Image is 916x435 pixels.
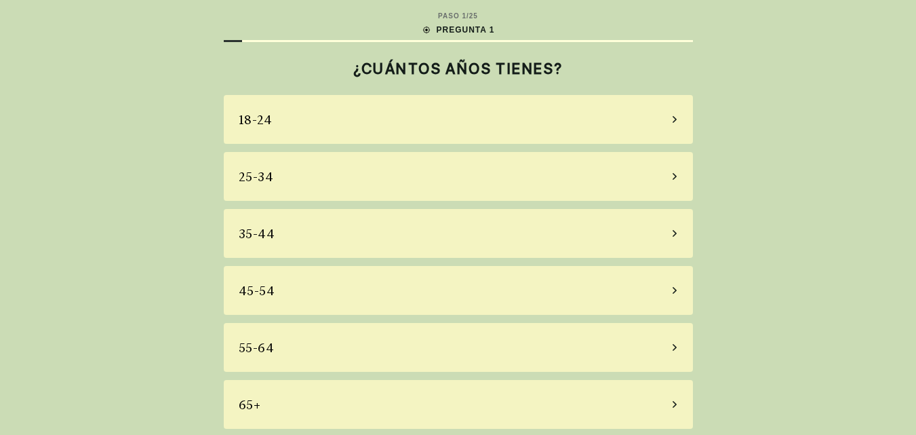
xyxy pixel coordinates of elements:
[239,339,275,357] div: 55-64
[224,60,693,77] h2: ¿CUÁNTOS AÑOS TIENES?
[239,168,274,186] div: 25-34
[239,111,273,129] div: 18-24
[239,396,261,414] div: 65+
[421,24,494,36] div: PREGUNTA 1
[239,282,275,300] div: 45-54
[438,11,478,21] div: PASO 1 / 25
[239,225,275,243] div: 35-44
